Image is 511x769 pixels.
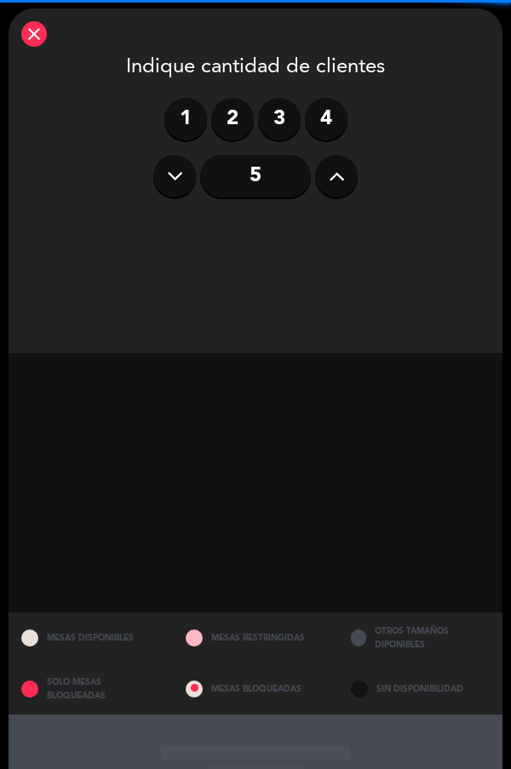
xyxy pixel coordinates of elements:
[338,612,502,664] div: OTROS TAMAÑOS DIPONIBLES
[21,51,490,85] div: Indique cantidad de clientes
[9,664,173,715] div: SOLO MESAS BLOQUEADAS
[24,24,44,44] i: close
[258,98,301,140] label: 3
[173,664,337,715] div: MESAS BLOQUEADAS
[164,98,207,140] label: 1
[305,98,347,140] label: 4
[211,98,254,140] label: 2
[9,612,173,664] div: MESAS DISPONIBLES
[173,612,337,664] div: MESAS RESTRINGIDAS
[338,664,502,715] div: SIN DISPONIBILIDAD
